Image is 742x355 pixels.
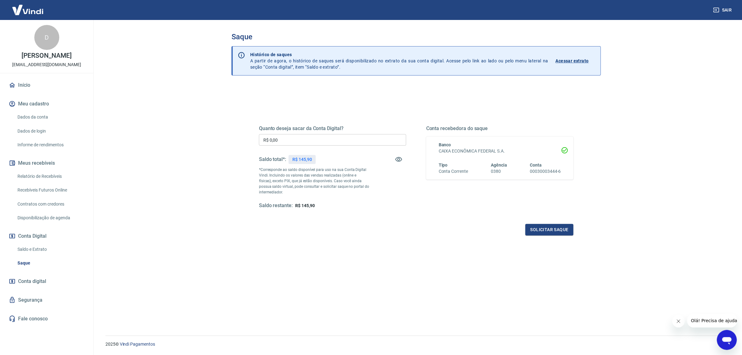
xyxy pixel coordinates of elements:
[15,111,86,124] a: Dados da conta
[250,51,548,70] p: A partir de agora, o histórico de saques será disponibilizado no extrato da sua conta digital. Ac...
[717,330,737,350] iframe: Botão para abrir a janela de mensagens
[7,312,86,326] a: Fale conosco
[259,156,286,163] h5: Saldo total*:
[15,198,86,211] a: Contratos com credores
[15,139,86,151] a: Informe de rendimentos
[15,170,86,183] a: Relatório de Recebíveis
[15,257,86,270] a: Saque
[250,51,548,58] p: Histórico de saques
[439,163,448,168] span: Tipo
[295,203,315,208] span: R$ 145,90
[7,275,86,288] a: Conta digital
[232,32,601,41] h3: Saque
[687,314,737,328] iframe: Mensagem da empresa
[525,224,574,236] button: Solicitar saque
[7,97,86,111] button: Meu cadastro
[491,168,507,175] h6: 0380
[120,342,155,347] a: Vindi Pagamentos
[292,156,312,163] p: R$ 145,90
[530,168,561,175] h6: 00030003444-6
[259,125,406,132] h5: Quanto deseja sacar da Conta Digital?
[12,61,81,68] p: [EMAIL_ADDRESS][DOMAIN_NAME]
[7,293,86,307] a: Segurança
[439,142,451,147] span: Banco
[491,163,507,168] span: Agência
[15,243,86,256] a: Saldo e Extrato
[18,277,46,286] span: Conta digital
[530,163,542,168] span: Conta
[259,167,369,195] p: *Corresponde ao saldo disponível para uso na sua Conta Digital Vindi. Incluindo os valores das ve...
[259,202,293,209] h5: Saldo restante:
[34,25,59,50] div: D
[4,4,52,9] span: Olá! Precisa de ajuda?
[105,341,727,348] p: 2025 ©
[15,184,86,197] a: Recebíveis Futuros Online
[7,0,48,19] img: Vindi
[15,212,86,224] a: Disponibilização de agenda
[439,168,468,175] h6: Conta Corrente
[15,125,86,138] a: Dados de login
[556,51,596,70] a: Acessar extrato
[439,148,561,154] h6: CAIXA ECONÔMICA FEDERAL S.A.
[672,315,685,328] iframe: Fechar mensagem
[7,156,86,170] button: Meus recebíveis
[7,229,86,243] button: Conta Digital
[7,78,86,92] a: Início
[426,125,574,132] h5: Conta recebedora do saque
[712,4,735,16] button: Sair
[556,58,589,64] p: Acessar extrato
[22,52,71,59] p: [PERSON_NAME]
